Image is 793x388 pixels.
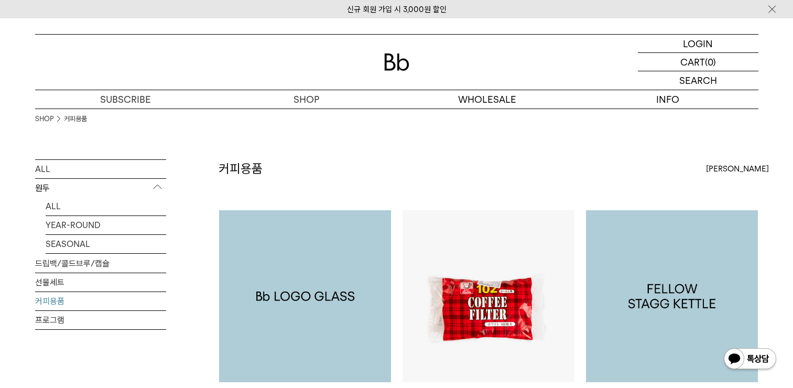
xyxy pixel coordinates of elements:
[46,197,166,215] a: ALL
[397,90,578,109] p: WHOLESALE
[35,273,166,292] a: 선물세트
[46,216,166,234] a: YEAR-ROUND
[578,90,758,109] p: INFO
[64,114,87,124] a: 커피용품
[384,53,409,71] img: 로고
[35,254,166,273] a: 드립백/콜드브루/캡슐
[35,114,53,124] a: SHOP
[705,53,716,71] p: (0)
[46,235,166,253] a: SEASONAL
[638,53,758,71] a: CART (0)
[35,160,166,178] a: ALL
[35,311,166,329] a: 프로그램
[35,90,216,109] a: SUBSCRIBE
[219,210,391,382] a: Bb 유리잔 230ml
[683,35,713,52] p: LOGIN
[35,179,166,198] p: 원두
[586,210,758,382] img: 1000000169_add2_022.jpg
[347,5,447,14] a: 신규 회원 가입 시 3,000원 할인
[35,292,166,310] a: 커피용품
[219,210,391,382] img: 1000000621_add2_092.png
[403,210,574,382] img: 칼리타 필터 화이트
[723,347,777,372] img: 카카오톡 채널 1:1 채팅 버튼
[706,163,769,175] span: [PERSON_NAME]
[586,210,758,382] a: 펠로우 스태그 전기주전자
[680,53,705,71] p: CART
[216,90,397,109] a: SHOP
[219,160,263,178] h2: 커피용품
[638,35,758,53] a: LOGIN
[679,71,717,90] p: SEARCH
